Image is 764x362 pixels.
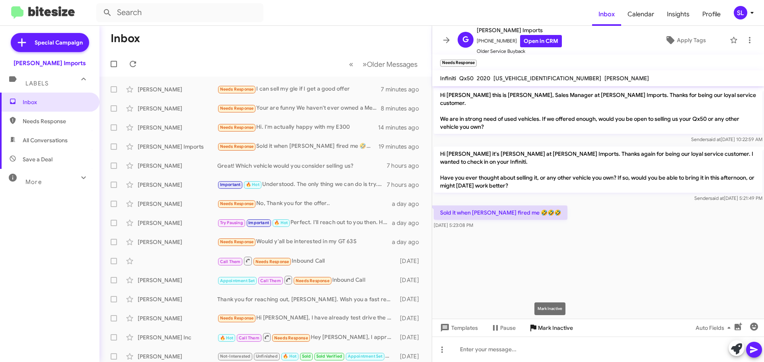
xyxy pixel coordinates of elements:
div: 8 minutes ago [381,105,425,112]
span: 🔥 Hot [246,182,259,187]
div: Hi [PERSON_NAME], I have already test drive the car but nobody gave me the call for final papers ... [217,314,396,323]
span: Appointment Set [348,354,383,359]
span: » [363,59,367,69]
span: [PERSON_NAME] Imports [477,25,562,35]
span: Apply Tags [677,33,706,47]
button: Pause [484,321,522,335]
div: Hey [PERSON_NAME], I appreciate your time and follow up but at $21,000. I am going to pass. [217,332,396,342]
span: Inbox [23,98,90,106]
div: 7 minutes ago [381,85,425,93]
a: Calendar [621,3,661,26]
button: Templates [432,321,484,335]
div: I can sell my gle if I get a good offer [217,85,381,94]
span: « [349,59,353,69]
button: SL [727,6,755,19]
button: Mark Inactive [522,321,579,335]
span: Templates [439,321,478,335]
span: Not-Interested [220,354,251,359]
div: [PERSON_NAME] [138,314,217,322]
div: Sold it when [PERSON_NAME] fired me 🤣🤣🤣 [217,142,378,151]
button: Next [358,56,422,72]
div: Your are funny We haven't ever owned a Mercedes-Benz [217,104,381,113]
span: Appointment Set [220,278,255,283]
div: [PERSON_NAME] [138,85,217,93]
span: Unfinished [256,354,278,359]
div: a day ago [392,219,425,227]
div: a day ago [392,200,425,208]
div: [PERSON_NAME] [138,162,217,170]
input: Search [96,3,263,22]
a: Inbox [592,3,621,26]
span: [DATE] 5:23:08 PM [434,222,473,228]
span: Call Them [220,259,241,264]
nav: Page navigation example [345,56,422,72]
p: Hi [PERSON_NAME] this is [PERSON_NAME], Sales Manager at [PERSON_NAME] Imports. Thanks for being ... [434,88,762,134]
div: [PERSON_NAME] [138,238,217,246]
span: Needs Response [220,87,254,92]
div: Great! Which vehicle would you consider selling us? [217,162,387,170]
div: Perfect. I'll reach out to you then. Have a great trip! We'll talk soon. [217,218,392,227]
div: [PERSON_NAME] [138,352,217,360]
div: SL [734,6,747,19]
h1: Inbox [111,32,140,45]
div: Inbound Call [217,256,396,266]
span: Mark Inactive [538,321,573,335]
div: [PERSON_NAME] Imports [138,143,217,151]
span: Call Them [239,335,259,341]
span: Save a Deal [23,155,53,163]
div: [PERSON_NAME] [138,181,217,189]
div: 19 minutes ago [378,143,425,151]
div: [DATE] [396,352,425,360]
span: Older Messages [367,60,417,69]
div: [DATE] [396,295,425,303]
span: Important [248,220,269,225]
p: Sold it when [PERSON_NAME] fired me 🤣🤣🤣 [434,205,567,220]
a: Profile [696,3,727,26]
span: 🔥 Hot [220,335,234,341]
span: Needs Response [220,201,254,206]
button: Previous [344,56,358,72]
span: Needs Response [220,316,254,321]
span: [PERSON_NAME] [604,75,649,82]
span: Needs Response [220,125,254,130]
span: Try Pausing [220,220,243,225]
div: 7 hours ago [387,181,425,189]
div: [DATE] [396,333,425,341]
span: Needs Response [23,117,90,125]
span: Sold [302,354,311,359]
small: Needs Response [440,60,477,67]
p: Hi [PERSON_NAME] it's [PERSON_NAME] at [PERSON_NAME] Imports. Thanks again for being our loyal se... [434,147,762,193]
div: [PERSON_NAME] [138,295,217,303]
span: Qx50 [459,75,474,82]
div: Ok. I'll let you know as soon as I get the responses from our lenders. We'll be in touch! [217,352,396,361]
a: Open in CRM [520,35,562,47]
div: Understood. The only thing we can do is try. Was there any particular vehicle you had in mind to ... [217,180,387,189]
span: [PHONE_NUMBER] [477,35,562,47]
span: Needs Response [220,106,254,111]
span: 🔥 Hot [283,354,296,359]
span: G [462,33,469,46]
span: Needs Response [220,144,254,149]
span: Auto Fields [696,321,734,335]
span: Needs Response [255,259,289,264]
span: 🔥 Hot [274,220,288,225]
span: Sold Verified [316,354,343,359]
div: 7 hours ago [387,162,425,170]
span: Needs Response [220,239,254,244]
span: Needs Response [274,335,308,341]
div: a day ago [392,238,425,246]
div: [DATE] [396,257,425,265]
div: [DATE] [396,276,425,284]
span: Pause [500,321,516,335]
span: [US_VEHICLE_IDENTIFICATION_NUMBER] [493,75,601,82]
div: [PERSON_NAME] [138,276,217,284]
div: [PERSON_NAME] [138,124,217,132]
div: [PERSON_NAME] Inc [138,333,217,341]
span: Special Campaign [35,39,83,46]
button: Auto Fields [689,321,740,335]
button: Apply Tags [644,33,726,47]
span: All Conversations [23,136,68,144]
span: Labels [25,80,49,87]
div: [PERSON_NAME] [138,105,217,112]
